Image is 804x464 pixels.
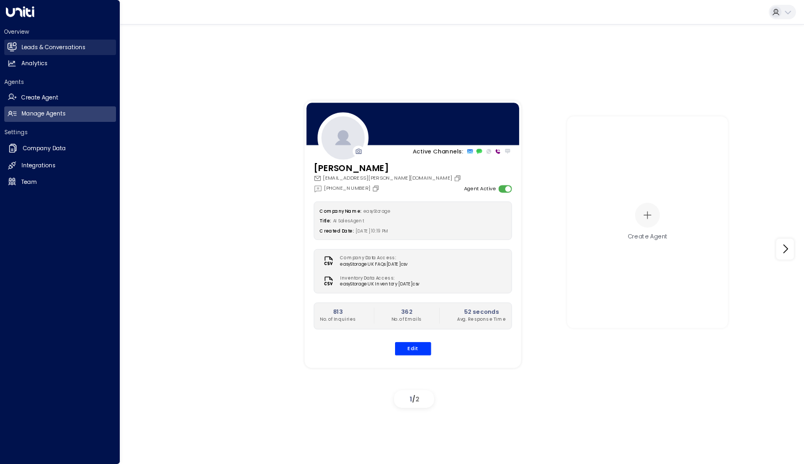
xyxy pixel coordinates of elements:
[340,261,407,267] span: easyStorage UK FAQs [DATE]csv
[4,28,116,36] h2: Overview
[394,390,434,408] div: /
[413,147,463,156] p: Active Channels:
[320,218,331,224] label: Title:
[463,185,495,192] label: Agent Active
[21,43,86,52] h2: Leads & Conversations
[21,178,37,187] h2: Team
[453,174,463,182] button: Copy
[320,228,353,234] label: Created Date:
[355,228,389,234] span: [DATE] 10:19 PM
[4,78,116,86] h2: Agents
[23,144,66,153] h2: Company Data
[320,316,356,323] p: No. of Inquiries
[320,308,356,316] h2: 813
[21,161,56,170] h2: Integrations
[4,56,116,72] a: Analytics
[4,128,116,136] h2: Settings
[391,308,422,316] h2: 362
[313,184,381,192] div: [PHONE_NUMBER]
[4,140,116,157] a: Company Data
[363,208,390,214] span: easyStorage
[313,161,463,174] h3: [PERSON_NAME]
[457,308,506,316] h2: 52 seconds
[320,208,361,214] label: Company Name:
[21,94,58,102] h2: Create Agent
[391,316,422,323] p: No. of Emails
[21,110,66,118] h2: Manage Agents
[457,316,506,323] p: Avg. Response Time
[4,174,116,190] a: Team
[340,281,420,288] span: easyStorage UK Inventory [DATE]csv
[409,395,412,404] span: 1
[627,233,667,241] div: Create Agent
[4,106,116,122] a: Manage Agents
[4,158,116,174] a: Integrations
[372,184,381,192] button: Copy
[21,59,48,68] h2: Analytics
[340,254,404,261] label: Company Data Access:
[313,174,463,182] div: [EMAIL_ADDRESS][PERSON_NAME][DOMAIN_NAME]
[415,395,419,404] span: 2
[333,218,365,224] span: AI Sales Agent
[4,90,116,105] a: Create Agent
[4,40,116,55] a: Leads & Conversations
[395,342,431,355] button: Edit
[340,275,416,281] label: Inventory Data Access:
